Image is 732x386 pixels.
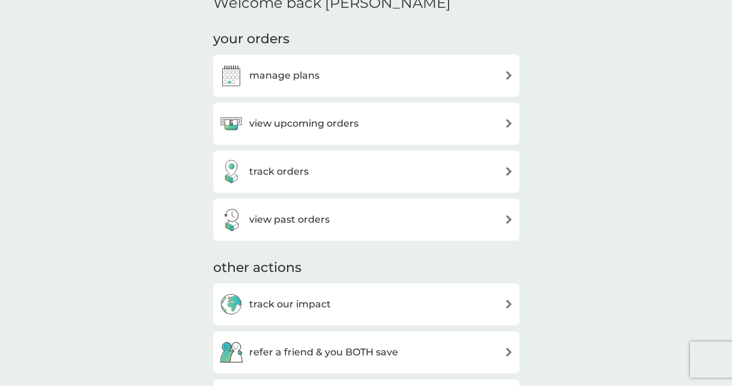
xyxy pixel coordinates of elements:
[249,297,331,312] h3: track our impact
[504,167,513,176] img: arrow right
[504,119,513,128] img: arrow right
[213,259,301,277] h3: other actions
[249,68,319,83] h3: manage plans
[504,215,513,224] img: arrow right
[504,71,513,80] img: arrow right
[249,345,398,360] h3: refer a friend & you BOTH save
[249,116,358,131] h3: view upcoming orders
[249,212,330,228] h3: view past orders
[504,300,513,309] img: arrow right
[213,30,289,49] h3: your orders
[249,164,309,179] h3: track orders
[504,348,513,357] img: arrow right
